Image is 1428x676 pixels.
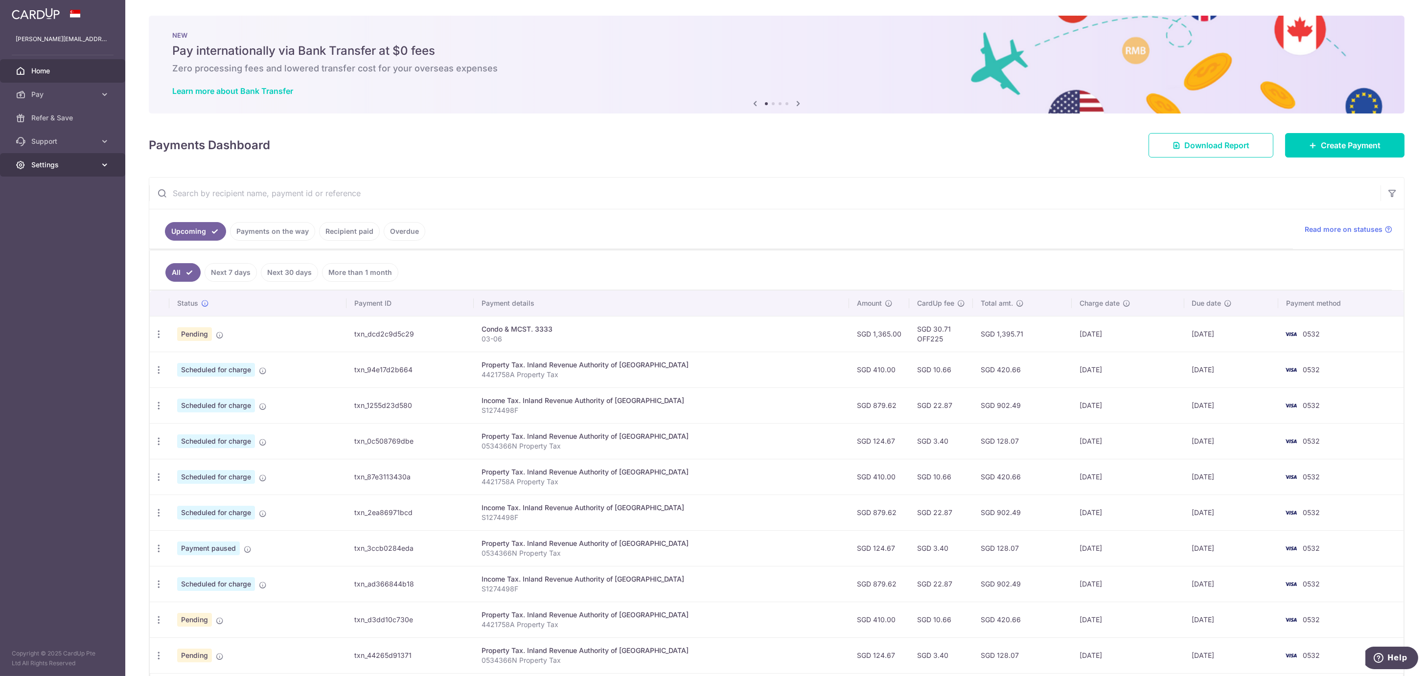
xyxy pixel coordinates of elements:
td: [DATE] [1184,530,1278,566]
p: 4421758A Property Tax [482,370,841,380]
a: Upcoming [165,222,226,241]
a: Read more on statuses [1305,225,1392,234]
td: [DATE] [1072,602,1184,637]
td: SGD 22.87 [909,566,973,602]
span: 0532 [1303,437,1320,445]
td: txn_2ea86971bcd [346,495,474,530]
td: SGD 128.07 [973,423,1072,459]
span: Support [31,136,96,146]
img: Bank Card [1281,542,1301,554]
p: 03-06 [482,334,841,344]
a: Next 7 days [205,263,257,282]
span: 0532 [1303,544,1320,552]
a: Create Payment [1285,133,1405,158]
p: 4421758A Property Tax [482,477,841,487]
img: Bank Card [1281,471,1301,483]
img: Bank Card [1281,507,1301,518]
h6: Zero processing fees and lowered transfer cost for your overseas expenses [172,63,1381,74]
td: txn_d3dd10c730e [346,602,474,637]
td: SGD 879.62 [849,495,909,530]
th: Payment ID [346,291,474,316]
td: txn_ad366844b18 [346,566,474,602]
td: txn_0c508769dbe [346,423,474,459]
p: S1274498F [482,584,841,594]
span: 0532 [1303,401,1320,409]
input: Search by recipient name, payment id or reference [149,178,1381,209]
td: SGD 420.66 [973,459,1072,495]
a: Payments on the way [230,222,315,241]
td: SGD 22.87 [909,387,973,423]
td: [DATE] [1184,602,1278,637]
div: Property Tax. Inland Revenue Authority of [GEOGRAPHIC_DATA] [482,539,841,548]
p: 0534366N Property Tax [482,655,841,665]
span: Scheduled for charge [177,363,255,377]
p: NEW [172,31,1381,39]
td: SGD 10.66 [909,602,973,637]
img: Bank transfer banner [149,16,1405,113]
p: 0534366N Property Tax [482,548,841,558]
span: Read more on statuses [1305,225,1382,234]
span: 0532 [1303,651,1320,659]
span: Pending [177,613,212,627]
div: Property Tax. Inland Revenue Authority of [GEOGRAPHIC_DATA] [482,610,841,620]
img: Bank Card [1281,328,1301,340]
span: Scheduled for charge [177,577,255,591]
span: 0532 [1303,473,1320,481]
a: Download Report [1149,133,1273,158]
img: Bank Card [1281,650,1301,661]
span: Scheduled for charge [177,470,255,484]
span: 0532 [1303,365,1320,374]
h5: Pay internationally via Bank Transfer at $0 fees [172,43,1381,59]
td: SGD 3.40 [909,637,973,673]
div: Property Tax. Inland Revenue Authority of [GEOGRAPHIC_DATA] [482,467,841,477]
td: SGD 22.87 [909,495,973,530]
span: 0532 [1303,615,1320,624]
td: [DATE] [1072,423,1184,459]
td: SGD 3.40 [909,530,973,566]
div: Property Tax. Inland Revenue Authority of [GEOGRAPHIC_DATA] [482,360,841,370]
td: [DATE] [1184,423,1278,459]
p: S1274498F [482,406,841,415]
span: Home [31,66,96,76]
td: SGD 410.00 [849,459,909,495]
a: Next 30 days [261,263,318,282]
td: SGD 902.49 [973,566,1072,602]
span: Total amt. [981,298,1013,308]
td: SGD 1,395.71 [973,316,1072,352]
td: txn_dcd2c9d5c29 [346,316,474,352]
td: [DATE] [1072,459,1184,495]
div: Income Tax. Inland Revenue Authority of [GEOGRAPHIC_DATA] [482,503,841,513]
a: More than 1 month [322,263,398,282]
td: [DATE] [1072,495,1184,530]
td: txn_94e17d2b664 [346,352,474,387]
p: 4421758A Property Tax [482,620,841,630]
td: SGD 10.66 [909,459,973,495]
td: SGD 124.67 [849,530,909,566]
td: SGD 902.49 [973,387,1072,423]
div: Income Tax. Inland Revenue Authority of [GEOGRAPHIC_DATA] [482,574,841,584]
img: Bank Card [1281,364,1301,376]
td: [DATE] [1072,530,1184,566]
td: SGD 124.67 [849,637,909,673]
td: SGD 410.00 [849,352,909,387]
span: Due date [1192,298,1221,308]
td: [DATE] [1184,316,1278,352]
td: txn_3ccb0284eda [346,530,474,566]
td: txn_44265d91371 [346,637,474,673]
span: 0532 [1303,330,1320,338]
span: Refer & Save [31,113,96,123]
td: SGD 124.67 [849,423,909,459]
td: SGD 902.49 [973,495,1072,530]
td: SGD 3.40 [909,423,973,459]
img: Bank Card [1281,400,1301,411]
td: SGD 879.62 [849,566,909,602]
div: Condo & MCST. 3333 [482,324,841,334]
span: Charge date [1080,298,1120,308]
span: Scheduled for charge [177,399,255,412]
h4: Payments Dashboard [149,136,270,154]
td: SGD 420.66 [973,352,1072,387]
td: [DATE] [1072,316,1184,352]
a: All [165,263,201,282]
iframe: Opens a widget where you can find more information [1365,647,1418,671]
